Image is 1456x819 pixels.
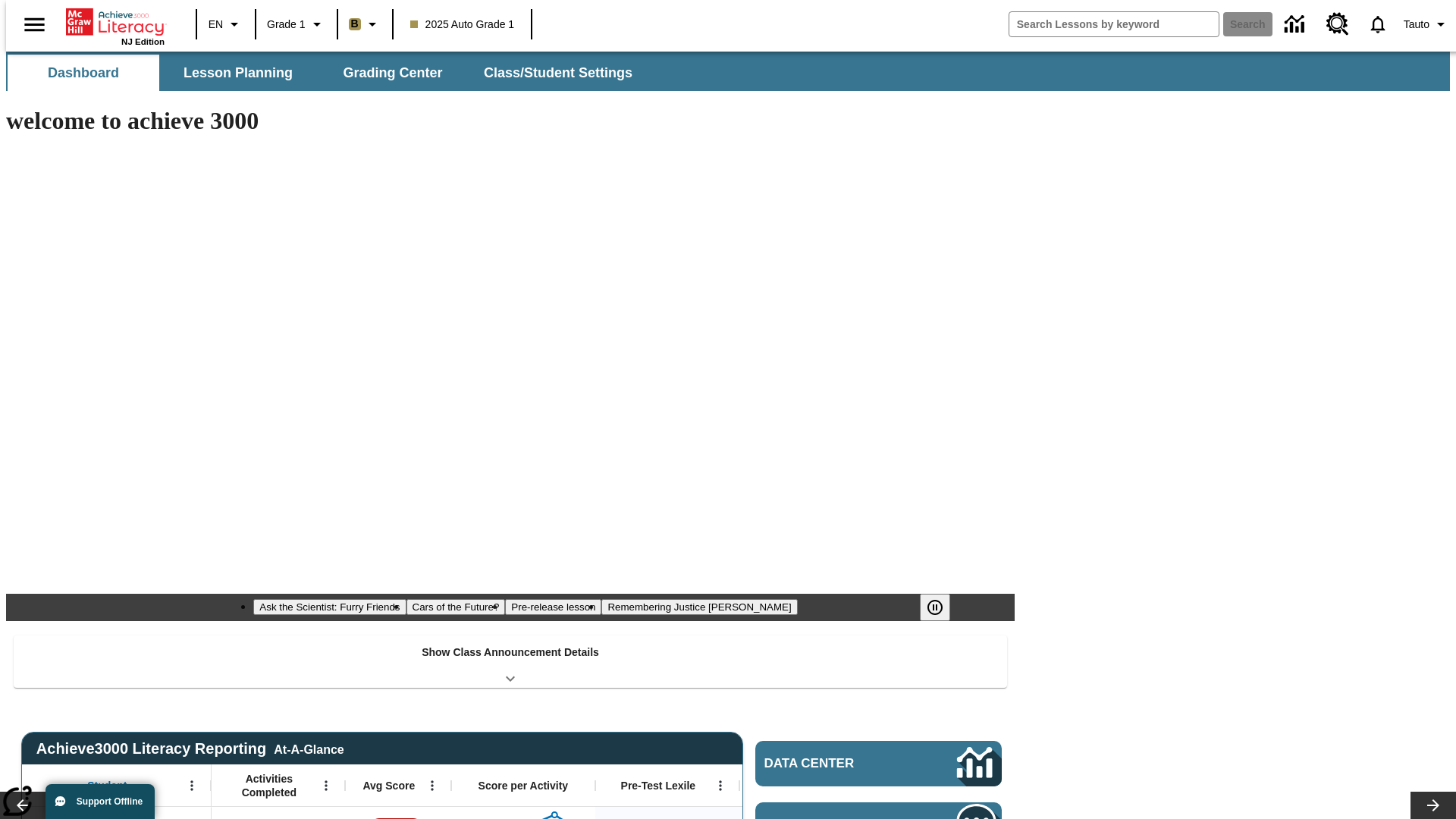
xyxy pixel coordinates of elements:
span: EN [209,17,223,33]
div: Pause [920,594,965,621]
span: Activities Completed [219,772,319,799]
button: Slide 4 Remembering Justice O'Connor [601,599,797,615]
button: Language: EN, Select a language [202,11,250,38]
span: Tauto [1404,17,1429,33]
span: Achieve3000 Literacy Reporting [36,740,344,758]
a: Data Center [1276,4,1317,45]
button: Open Menu [180,774,203,797]
button: Pause [920,594,950,621]
button: Open side menu [12,2,57,47]
button: Grade: Grade 1, Select a grade [261,11,332,38]
a: Resource Center, Will open in new tab [1317,4,1358,45]
button: Dashboard [8,55,159,91]
a: Notifications [1358,5,1398,44]
button: Open Menu [709,774,732,797]
button: Profile/Settings [1398,11,1456,38]
span: Avg Score [362,779,415,792]
span: 2025 Auto Grade 1 [410,17,515,33]
span: NJ Edition [121,37,165,46]
div: SubNavbar [6,55,646,91]
span: Student [87,779,127,792]
input: search field [1009,12,1219,36]
a: Data Center [755,741,1002,786]
p: Show Class Announcement Details [422,645,599,661]
button: Boost Class color is light brown. Change class color [343,11,388,38]
div: Show Class Announcement Details [14,635,1007,688]
span: B [351,14,359,33]
a: Home [66,7,165,37]
div: Home [66,5,165,46]
button: Class/Student Settings [472,55,645,91]
div: At-A-Glance [274,740,344,757]
span: Score per Activity [479,779,569,792]
button: Open Menu [421,774,444,797]
div: SubNavbar [6,52,1450,91]
button: Lesson Planning [162,55,314,91]
button: Slide 3 Pre-release lesson [505,599,601,615]
button: Slide 2 Cars of the Future? [406,599,506,615]
button: Open Menu [315,774,337,797]
span: Grade 1 [267,17,306,33]
span: Pre-Test Lexile [621,779,696,792]
button: Lesson carousel, Next [1410,792,1456,819]
button: Grading Center [317,55,469,91]
button: Slide 1 Ask the Scientist: Furry Friends [253,599,406,615]
span: Support Offline [77,796,143,807]
h1: welcome to achieve 3000 [6,107,1015,135]
button: Support Offline [45,784,155,819]
span: Data Center [764,756,906,771]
